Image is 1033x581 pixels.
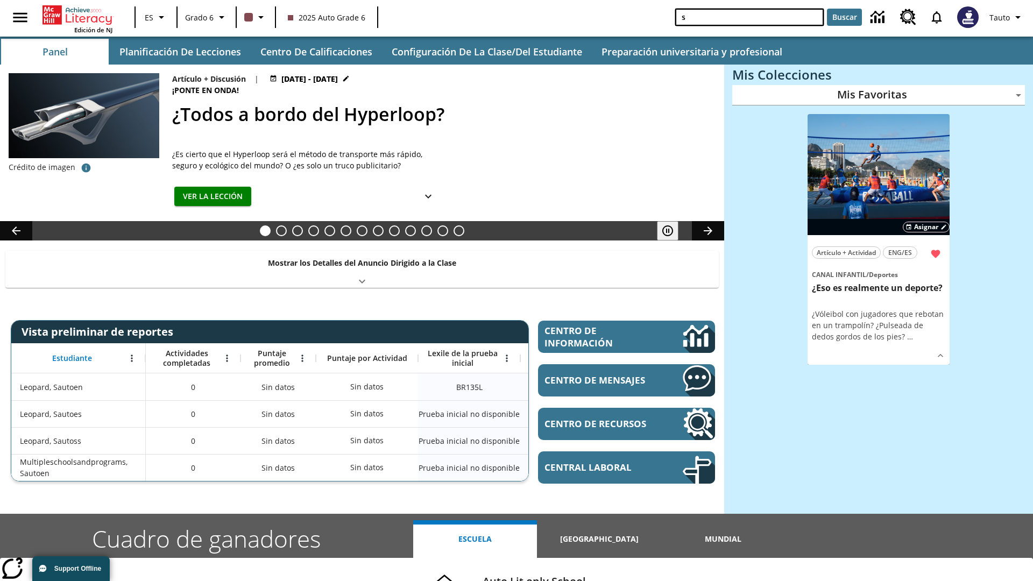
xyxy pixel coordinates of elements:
[240,8,272,27] button: El color de la clase es café oscuro. Cambiar el color de la clase.
[456,381,483,393] span: Lector principiante 135 Lexile, Leopard, Sautoen
[146,373,240,400] div: 0, Leopard, Sautoen
[139,8,173,27] button: Lenguaje: ES, Selecciona un idioma
[538,321,715,353] a: Centro de información
[985,8,1029,27] button: Perfil/Configuración
[20,381,83,393] span: Leopard, Sautoen
[52,353,92,363] span: Estudiante
[256,403,300,425] span: Sin datos
[593,39,791,65] button: Preparación universitaria y profesional
[923,3,951,31] a: Notificaciones
[812,282,945,294] h3: ¿Eso es realmente un deporte?
[418,187,439,207] button: Ver más
[260,225,271,236] button: Diapositiva 1 ¿Todos a bordo del Hyperloop?
[172,84,241,96] span: ¡Ponte en onda!
[866,270,869,279] span: /
[151,349,222,368] span: Actividades completadas
[185,12,214,23] span: Grado 6
[294,350,310,366] button: Abrir menú
[373,225,384,236] button: Diapositiva 8 La moda en la antigua Roma
[174,187,251,207] button: Ver la lección
[864,3,894,32] a: Centro de información
[345,403,389,424] div: Sin datos, Leopard, Sautoes
[252,39,381,65] button: Centro de calificaciones
[732,67,1025,82] h3: Mis Colecciones
[43,3,112,34] div: Portada
[812,246,881,259] button: Artículo + Actividad
[254,73,259,84] span: |
[345,376,389,398] div: Sin datos, Leopard, Sautoen
[256,376,300,398] span: Sin datos
[894,3,923,32] a: Centro de recursos, Se abrirá en una pestaña nueva.
[276,225,287,236] button: Diapositiva 2 ¿Lo quieres con papas fritas?
[413,520,537,558] button: Escuela
[74,26,112,34] span: Edición de NJ
[308,225,319,236] button: Diapositiva 4 ¿Los autos del futuro?
[520,454,622,481] div: Sin datos, Multipleschoolsandprograms, Sautoen
[341,225,351,236] button: Diapositiva 6 Energía solar para todos
[520,427,622,454] div: Sin datos, Leopard, Sautoss
[661,520,785,558] button: Mundial
[538,364,715,396] a: Centro de mensajes
[869,270,898,279] span: Deportes
[419,462,520,473] span: Prueba inicial no disponible, Multipleschoolsandprograms, Sautoen
[9,73,159,158] img: Representación artística del vehículo Hyperloop TT entrando en un túnel
[932,348,949,364] button: Ver más
[191,408,195,420] span: 0
[951,3,985,31] button: Escoja un nuevo avatar
[812,308,945,342] div: ¿Vóleibol con jugadores que rebotan en un trampolín? ¿Pulseada de dedos gordos de los pies?
[903,222,950,232] button: Asignar Elegir fechas
[544,417,650,430] span: Centro de recursos
[812,270,866,279] span: Canal Infantil
[345,430,389,451] div: Sin datos, Leopard, Sautoss
[22,324,179,339] span: Vista preliminar de reportes
[345,457,389,478] div: Sin datos, Multipleschoolsandprograms, Sautoen
[732,85,1025,105] div: Mis Favoritas
[281,73,338,84] span: [DATE] - [DATE]
[20,435,81,447] span: Leopard, Sautoss
[827,9,862,26] button: Buscar
[327,353,407,363] span: Puntaje por Actividad
[657,221,678,240] button: Pausar
[191,462,195,473] span: 0
[240,454,316,481] div: Sin datos, Multipleschoolsandprograms, Sautoen
[538,451,715,484] a: Central laboral
[538,408,715,440] a: Centro de recursos, Se abrirá en una pestaña nueva.
[423,349,502,368] span: Lexile de la prueba inicial
[499,350,515,366] button: Abrir menú
[454,225,464,236] button: Diapositiva 13 El equilibrio de la Constitución
[914,222,938,232] span: Asignar
[437,225,448,236] button: Diapositiva 12 En memoria de la jueza O'Connor
[267,73,352,84] button: 21 jul - 30 jun Elegir fechas
[292,225,303,236] button: Diapositiva 3 Niños con trabajos sucios
[146,400,240,427] div: 0, Leopard, Sautoes
[419,435,520,447] span: Prueba inicial no disponible, Leopard, Sautoss
[419,408,520,420] span: Prueba inicial no disponible, Leopard, Sautoes
[20,456,140,479] span: Multipleschoolsandprograms, Sautoen
[808,114,950,365] div: lesson details
[219,350,235,366] button: Abrir menú
[389,225,400,236] button: Diapositiva 9 La invasión de los CD con Internet
[172,148,441,171] div: ¿Es cierto que el Hyperloop será el método de transporte más rápido, seguro y ecológico del mundo...
[657,221,689,240] div: Pausar
[907,331,913,342] span: …
[537,520,661,558] button: [GEOGRAPHIC_DATA]
[520,373,622,400] div: Lector principiante 135 Lexile, LE, Según la medida de lectura Lexile, el estudiante es un Lector...
[888,247,912,258] span: ENG/ES
[172,101,711,128] h2: ¿Todos a bordo del Hyperloop?
[544,374,650,386] span: Centro de mensajes
[240,427,316,454] div: Sin datos, Leopard, Sautoss
[268,257,456,268] p: Mostrar los Detalles del Anuncio Dirigido a la Clase
[124,350,140,366] button: Abrir menú
[20,408,82,420] span: Leopard, Sautoes
[692,221,724,240] button: Carrusel de lecciones, seguir
[111,39,250,65] button: Planificación de lecciones
[817,247,876,258] span: Artículo + Actividad
[1,39,109,65] button: Panel
[43,4,112,26] a: Portada
[5,251,719,288] div: Mostrar los Detalles del Anuncio Dirigido a la Clase
[75,158,97,178] button: Crédito de foto: Hyperloop Transportation Technologies
[544,461,650,473] span: Central laboral
[32,556,110,581] button: Support Offline
[146,427,240,454] div: 0, Leopard, Sautoss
